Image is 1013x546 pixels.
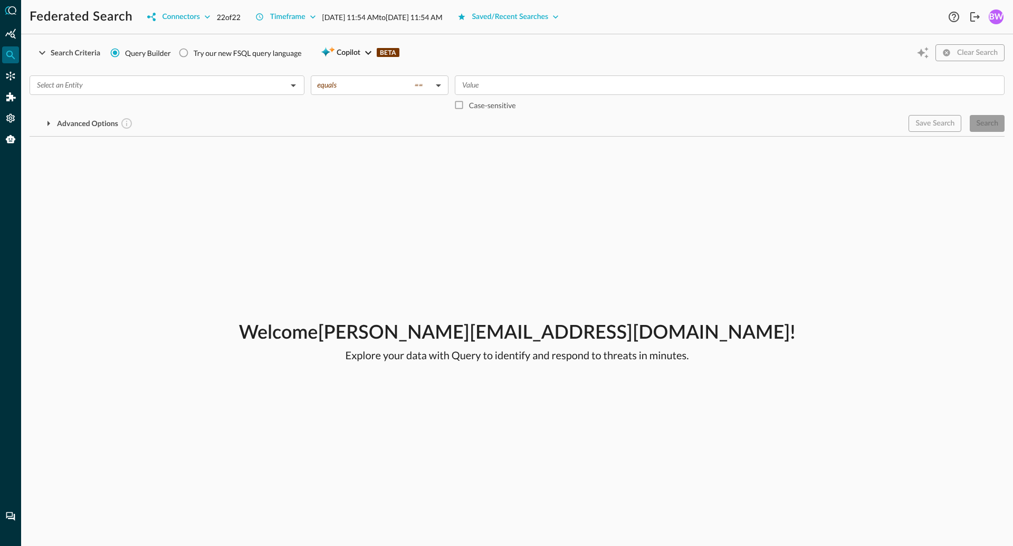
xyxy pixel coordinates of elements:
span: Copilot [337,46,360,60]
div: Timeframe [270,11,305,24]
button: Logout [967,8,983,25]
button: Help [945,8,962,25]
p: Welcome [PERSON_NAME][EMAIL_ADDRESS][DOMAIN_NAME] ! [239,319,796,348]
div: Connectors [2,68,19,84]
p: [DATE] 11:54 AM to [DATE] 11:54 AM [322,12,443,23]
button: Connectors [141,8,216,25]
h1: Federated Search [30,8,132,25]
div: equals [317,80,432,90]
button: CopilotBETA [314,44,406,61]
div: Try our new FSQL query language [194,47,302,59]
button: Advanced Options [30,115,139,132]
p: BETA [377,48,399,57]
button: Saved/Recent Searches [451,8,566,25]
span: Query Builder [125,47,171,59]
div: Federated Search [2,46,19,63]
p: 22 of 22 [217,12,241,23]
div: Summary Insights [2,25,19,42]
div: Query Agent [2,131,19,148]
span: == [414,80,423,90]
div: BW [989,9,1004,24]
button: Open [286,78,301,93]
p: Case-sensitive [469,100,516,111]
div: Settings [2,110,19,127]
div: Advanced Options [57,117,133,130]
div: Search Criteria [51,46,100,60]
div: Connectors [162,11,199,24]
input: Select an Entity [33,79,284,92]
div: Chat [2,508,19,525]
div: Saved/Recent Searches [472,11,549,24]
span: equals [317,80,337,90]
p: Explore your data with Query to identify and respond to threats in minutes. [239,348,796,363]
button: Timeframe [249,8,322,25]
button: Search Criteria [30,44,107,61]
input: Value [458,79,1000,92]
div: Addons [3,89,20,106]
